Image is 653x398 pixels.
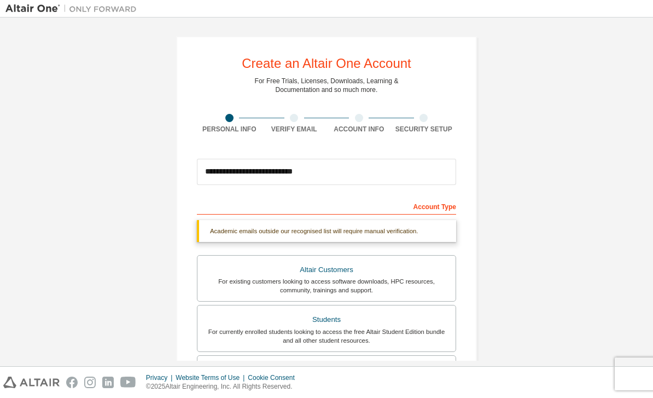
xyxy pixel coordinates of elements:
[146,382,301,391] p: © 2025 Altair Engineering, Inc. All Rights Reserved.
[204,312,449,327] div: Students
[326,125,392,134] div: Account Info
[120,377,136,388] img: youtube.svg
[204,262,449,278] div: Altair Customers
[3,377,60,388] img: altair_logo.svg
[84,377,96,388] img: instagram.svg
[248,373,301,382] div: Cookie Consent
[204,327,449,345] div: For currently enrolled students looking to access the free Altair Student Edition bundle and all ...
[197,197,456,215] div: Account Type
[197,125,262,134] div: Personal Info
[176,373,248,382] div: Website Terms of Use
[197,220,456,242] div: Academic emails outside our recognised list will require manual verification.
[242,57,411,70] div: Create an Altair One Account
[5,3,142,14] img: Altair One
[392,125,457,134] div: Security Setup
[255,77,399,94] div: For Free Trials, Licenses, Downloads, Learning & Documentation and so much more.
[204,277,449,295] div: For existing customers looking to access software downloads, HPC resources, community, trainings ...
[102,377,114,388] img: linkedin.svg
[66,377,78,388] img: facebook.svg
[146,373,176,382] div: Privacy
[262,125,327,134] div: Verify Email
